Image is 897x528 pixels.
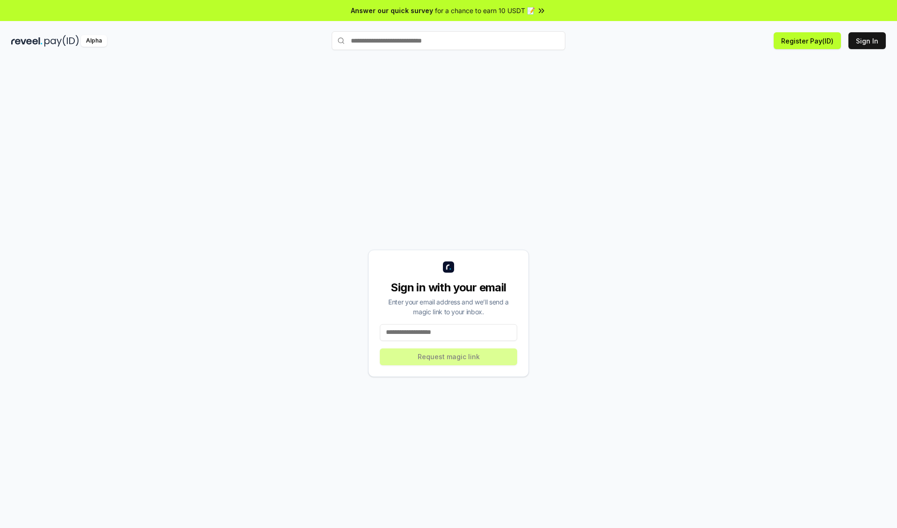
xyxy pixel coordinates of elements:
div: Alpha [81,35,107,47]
div: Sign in with your email [380,280,517,295]
div: Enter your email address and we’ll send a magic link to your inbox. [380,297,517,317]
span: for a chance to earn 10 USDT 📝 [435,6,535,15]
img: logo_small [443,261,454,273]
button: Sign In [848,32,886,49]
img: reveel_dark [11,35,43,47]
button: Register Pay(ID) [774,32,841,49]
span: Answer our quick survey [351,6,433,15]
img: pay_id [44,35,79,47]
